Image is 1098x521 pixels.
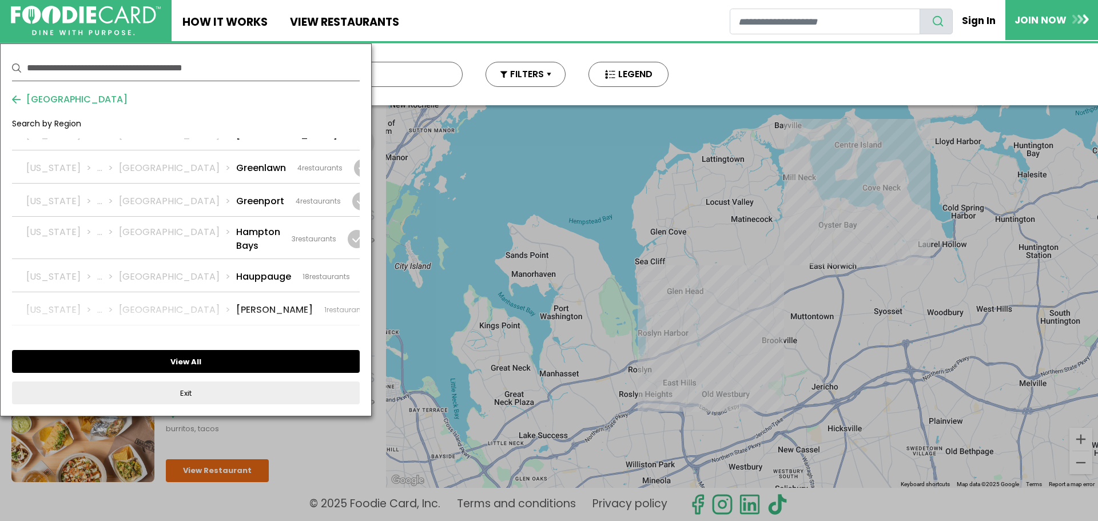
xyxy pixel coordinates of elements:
[119,225,236,253] li: [GEOGRAPHIC_DATA]
[324,305,327,315] span: 1
[12,217,360,258] a: [US_STATE] ... [GEOGRAPHIC_DATA] Hampton Bays 3restaurants
[26,194,97,208] li: [US_STATE]
[730,9,920,34] input: restaurant search
[292,234,296,244] span: 3
[303,272,350,282] div: restaurants
[236,303,313,317] li: [PERSON_NAME]
[12,184,360,216] a: [US_STATE] ... [GEOGRAPHIC_DATA] Greenport 4restaurants
[12,259,360,292] a: [US_STATE] ... [GEOGRAPHIC_DATA] Hauppauge 18restaurants
[97,161,119,175] li: ...
[119,270,236,284] li: [GEOGRAPHIC_DATA]
[303,272,309,281] span: 18
[296,196,300,206] span: 4
[97,225,119,253] li: ...
[26,225,97,253] li: [US_STATE]
[21,93,128,106] span: [GEOGRAPHIC_DATA]
[97,303,119,317] li: ...
[236,194,284,208] li: Greenport
[12,93,128,106] button: [GEOGRAPHIC_DATA]
[26,270,97,284] li: [US_STATE]
[119,161,236,175] li: [GEOGRAPHIC_DATA]
[11,6,161,36] img: FoodieCard; Eat, Drink, Save, Donate
[12,350,360,373] button: View All
[324,305,367,315] div: restaurants
[26,303,97,317] li: [US_STATE]
[12,118,360,138] div: Search by Region
[12,325,360,358] a: [US_STATE] ... [GEOGRAPHIC_DATA] [GEOGRAPHIC_DATA] 2restaurants
[297,163,302,173] span: 4
[236,225,280,253] li: Hampton Bays
[97,270,119,284] li: ...
[296,196,341,206] div: restaurants
[953,8,1005,33] a: Sign In
[12,292,360,325] a: [US_STATE] ... [GEOGRAPHIC_DATA] [PERSON_NAME] 1restaurants
[292,234,336,244] div: restaurants
[119,194,236,208] li: [GEOGRAPHIC_DATA]
[920,9,953,34] button: search
[97,194,119,208] li: ...
[12,150,360,183] a: [US_STATE] ... [GEOGRAPHIC_DATA] Greenlawn 4restaurants
[119,303,236,317] li: [GEOGRAPHIC_DATA]
[486,62,566,87] button: FILTERS
[236,161,286,175] li: Greenlawn
[12,381,360,404] button: Exit
[297,163,343,173] div: restaurants
[236,270,291,284] li: Hauppauge
[26,161,97,175] li: [US_STATE]
[588,62,669,87] button: LEGEND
